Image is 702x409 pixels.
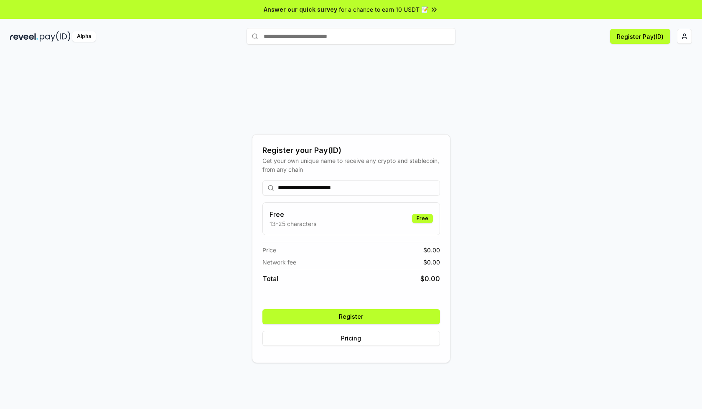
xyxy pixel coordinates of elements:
img: reveel_dark [10,31,38,42]
button: Register [262,309,440,324]
img: pay_id [40,31,71,42]
span: for a chance to earn 10 USDT 📝 [339,5,428,14]
button: Register Pay(ID) [610,29,670,44]
span: $ 0.00 [420,274,440,284]
span: Network fee [262,258,296,267]
span: Answer our quick survey [264,5,337,14]
div: Alpha [72,31,96,42]
div: Free [412,214,433,223]
button: Pricing [262,331,440,346]
span: $ 0.00 [423,258,440,267]
p: 13-25 characters [270,219,316,228]
span: Price [262,246,276,254]
div: Get your own unique name to receive any crypto and stablecoin, from any chain [262,156,440,174]
div: Register your Pay(ID) [262,145,440,156]
h3: Free [270,209,316,219]
span: $ 0.00 [423,246,440,254]
span: Total [262,274,278,284]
